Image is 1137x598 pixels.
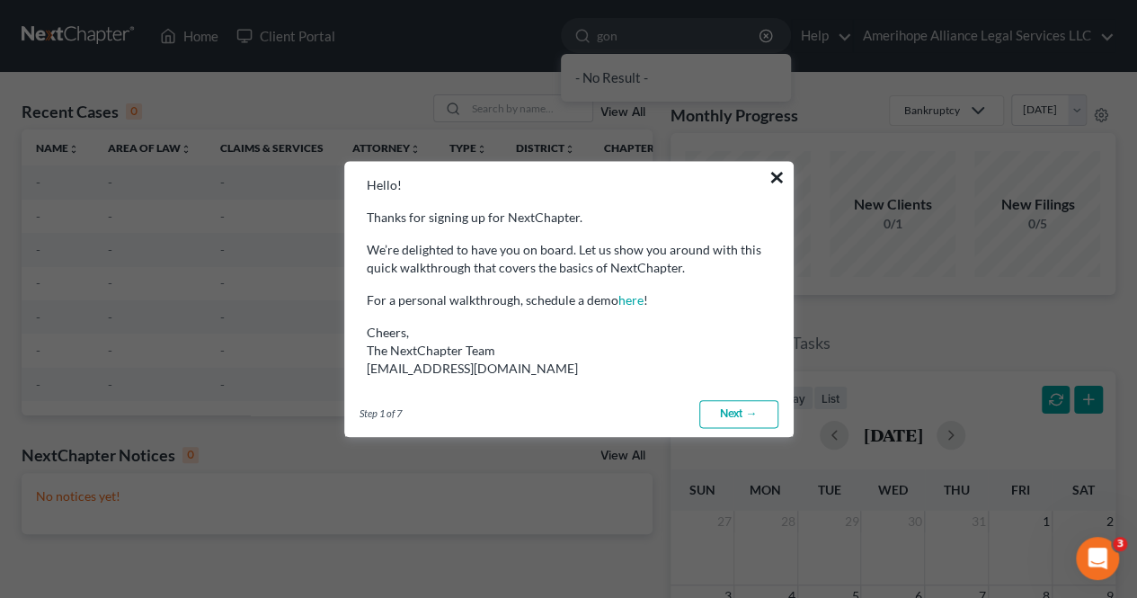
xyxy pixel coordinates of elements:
[367,209,771,227] p: Thanks for signing up for NextChapter.
[367,324,771,378] div: Cheers,
[618,292,644,308] a: here
[1076,537,1119,580] iframe: Intercom live chat
[367,291,771,309] p: For a personal walkthrough, schedule a demo !
[699,400,778,429] a: Next →
[367,176,771,194] p: Hello!
[367,342,771,360] div: The NextChapter Team
[360,406,402,421] span: Step 1 of 7
[367,360,771,378] div: [EMAIL_ADDRESS][DOMAIN_NAME]
[1113,537,1127,551] span: 3
[367,241,771,277] p: We’re delighted to have you on board. Let us show you around with this quick walkthrough that cov...
[768,163,786,192] button: ×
